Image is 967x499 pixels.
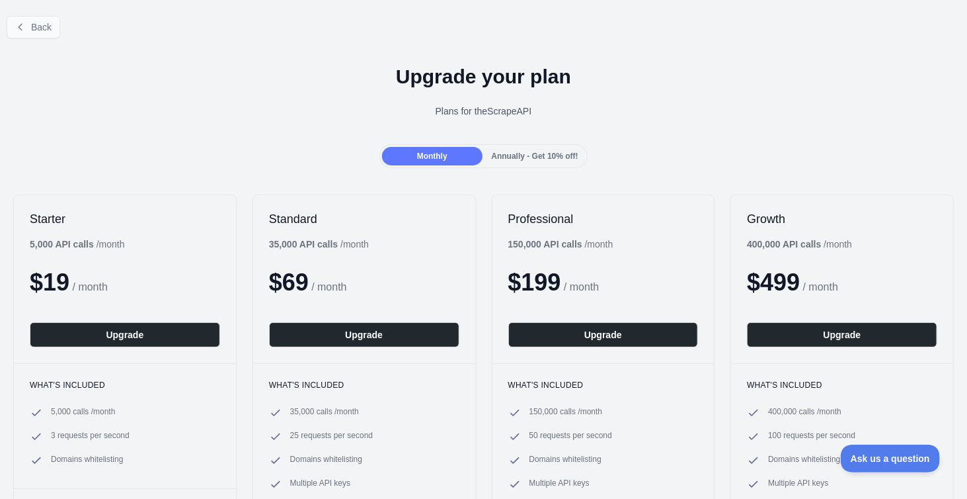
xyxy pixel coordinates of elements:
div: / month [508,238,613,251]
div: / month [747,238,852,251]
iframe: Toggle Customer Support [841,445,941,473]
h2: Standard [269,211,459,227]
b: 150,000 API calls [508,239,582,250]
h2: Professional [508,211,699,227]
div: / month [269,238,369,251]
b: 400,000 API calls [747,239,821,250]
span: $ 199 [508,269,561,296]
h2: Growth [747,211,937,227]
span: $ 499 [747,269,800,296]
